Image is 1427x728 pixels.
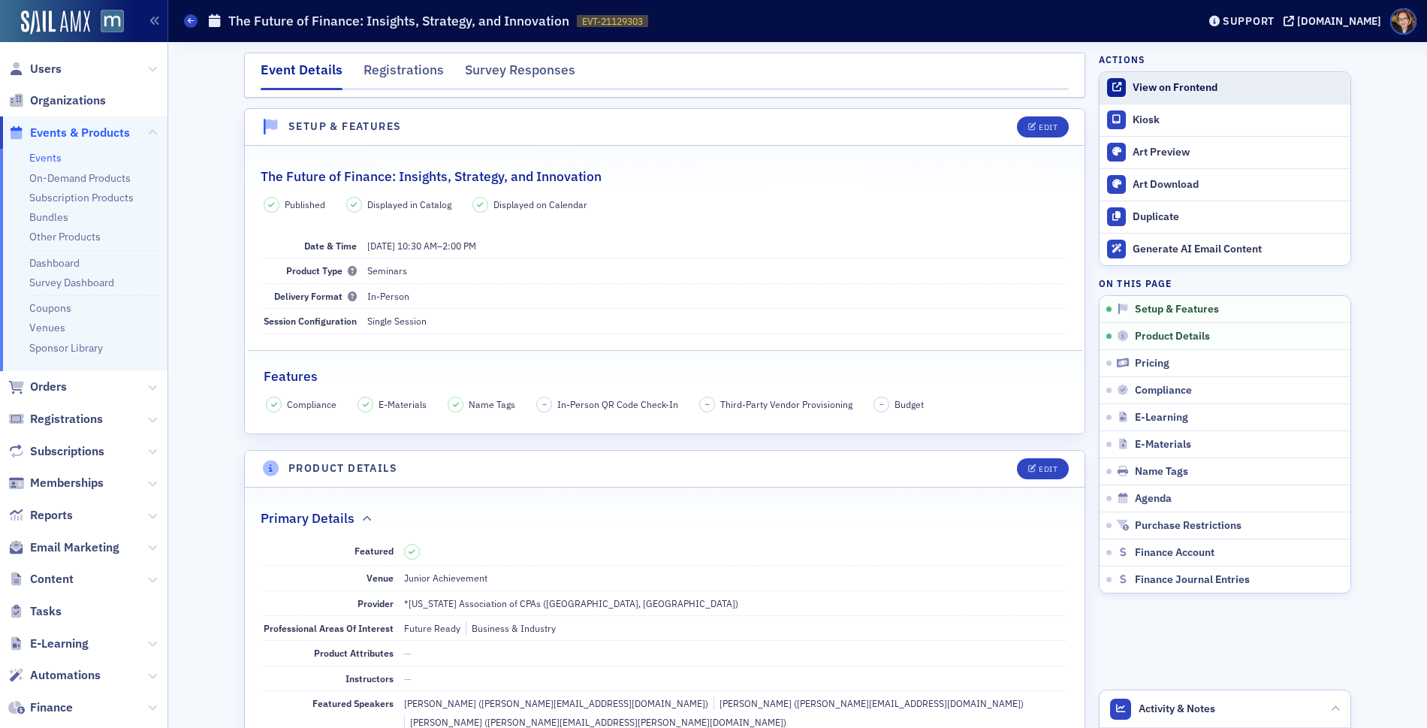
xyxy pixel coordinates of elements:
a: Subscription Products [29,191,134,204]
span: Single Session [367,315,427,327]
span: Name Tags [469,397,515,411]
span: Setup & Features [1135,303,1219,316]
a: Content [8,571,74,588]
span: Third-Party Vendor Provisioning [720,397,852,411]
div: View on Frontend [1133,81,1343,95]
span: E-Learning [1135,411,1188,424]
span: Product Attributes [314,647,394,659]
div: [PERSON_NAME] ([PERSON_NAME][EMAIL_ADDRESS][DOMAIN_NAME]) [713,696,1024,710]
span: E-Learning [30,636,89,652]
a: On-Demand Products [29,171,131,185]
span: Orders [30,379,67,395]
a: Events & Products [8,125,130,141]
span: Profile [1390,8,1416,35]
time: 2:00 PM [442,240,476,252]
span: Provider [358,597,394,609]
a: Reports [8,507,73,524]
div: Business & Industry [466,621,556,635]
a: Bundles [29,210,68,224]
a: Art Preview [1100,136,1350,168]
span: Agenda [1135,492,1172,506]
a: E-Learning [8,636,89,652]
a: Orders [8,379,67,395]
span: Published [285,198,325,211]
span: E-Materials [379,397,427,411]
span: Reports [30,507,73,524]
span: *[US_STATE] Association of CPAs ([GEOGRAPHIC_DATA], [GEOGRAPHIC_DATA]) [404,597,738,609]
span: Pricing [1135,357,1169,370]
span: Compliance [287,397,336,411]
h2: Primary Details [261,509,354,528]
img: SailAMX [101,10,124,33]
div: Edit [1039,123,1057,131]
div: Kiosk [1133,113,1343,127]
div: [DOMAIN_NAME] [1297,14,1381,28]
div: Future Ready [404,621,460,635]
a: Art Download [1100,168,1350,201]
span: Featured [354,545,394,557]
a: Finance [8,699,73,716]
span: Tasks [30,603,62,620]
button: Edit [1017,116,1069,137]
div: Art Download [1133,178,1343,192]
span: Instructors [345,672,394,684]
span: Subscriptions [30,443,104,460]
a: Kiosk [1100,104,1350,136]
div: Support [1223,14,1275,28]
span: [DATE] [367,240,395,252]
a: Tasks [8,603,62,620]
span: Registrations [30,411,103,427]
span: Organizations [30,92,106,109]
span: Product Details [1135,330,1210,343]
span: Product Type [286,264,357,276]
span: Users [30,61,62,77]
a: Sponsor Library [29,341,103,355]
div: Registrations [364,60,444,88]
span: Automations [30,667,101,684]
span: Finance Journal Entries [1135,573,1250,587]
button: Duplicate [1100,201,1350,233]
span: Professional Areas Of Interest [264,622,394,634]
span: Displayed in Catalog [367,198,451,211]
span: Activity & Notes [1139,701,1215,717]
span: Memberships [30,475,104,491]
span: Finance Account [1135,546,1214,560]
span: — [404,647,412,659]
span: EVT-21129303 [582,15,643,28]
h1: The Future of Finance: Insights, Strategy, and Innovation [228,12,569,30]
div: Edit [1039,465,1057,473]
a: Email Marketing [8,539,119,556]
button: [DOMAIN_NAME] [1284,16,1386,26]
div: Art Preview [1133,146,1343,159]
a: Organizations [8,92,106,109]
a: Subscriptions [8,443,104,460]
span: – [879,399,884,409]
div: Survey Responses [465,60,575,88]
span: Venue [367,572,394,584]
a: View on Frontend [1100,72,1350,104]
span: – [705,399,710,409]
span: — [404,672,412,684]
span: In-Person [367,290,409,302]
a: View Homepage [90,10,124,35]
span: Seminars [367,264,407,276]
span: Displayed on Calendar [493,198,587,211]
h4: Setup & Features [288,119,401,134]
span: Content [30,571,74,588]
img: SailAMX [21,11,90,35]
a: Registrations [8,411,103,427]
button: Generate AI Email Content [1100,233,1350,265]
a: Venues [29,321,65,334]
a: Dashboard [29,256,80,270]
span: Finance [30,699,73,716]
div: Generate AI Email Content [1133,243,1343,256]
div: Duplicate [1133,210,1343,224]
a: Memberships [8,475,104,491]
span: – [367,240,476,252]
h4: On this page [1099,276,1351,290]
span: In-Person QR Code Check-In [557,397,678,411]
span: Compliance [1135,384,1192,397]
div: Event Details [261,60,342,90]
h4: Product Details [288,461,397,476]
